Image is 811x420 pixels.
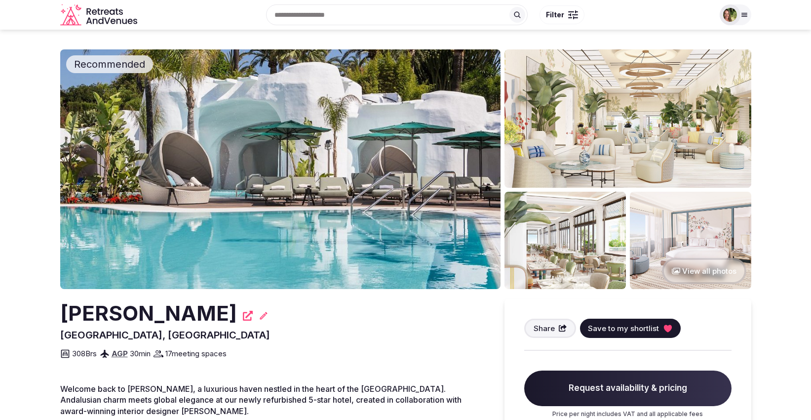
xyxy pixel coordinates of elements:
[662,258,746,284] button: View all photos
[70,57,149,71] span: Recommended
[66,55,153,73] div: Recommended
[540,5,584,24] button: Filter
[60,49,501,289] img: Venue cover photo
[580,319,681,338] button: Save to my shortlist
[72,348,97,359] span: 308 Brs
[60,329,270,341] span: [GEOGRAPHIC_DATA], [GEOGRAPHIC_DATA]
[524,410,732,419] p: Price per night includes VAT and all applicable fees
[60,299,237,328] h2: [PERSON_NAME]
[524,371,732,406] span: Request availability & pricing
[534,323,555,334] span: Share
[112,349,128,358] a: AGP
[130,348,151,359] span: 30 min
[524,319,577,338] button: Share
[588,323,659,334] span: Save to my shortlist
[504,49,751,188] img: Venue gallery photo
[165,348,227,359] span: 17 meeting spaces
[723,8,737,22] img: Shay Tippie
[60,4,139,26] svg: Retreats and Venues company logo
[60,4,139,26] a: Visit the homepage
[60,384,462,416] span: Welcome back to [PERSON_NAME], a luxurious haven nestled in the heart of the [GEOGRAPHIC_DATA]. A...
[546,10,564,20] span: Filter
[630,192,751,289] img: Venue gallery photo
[504,192,626,289] img: Venue gallery photo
